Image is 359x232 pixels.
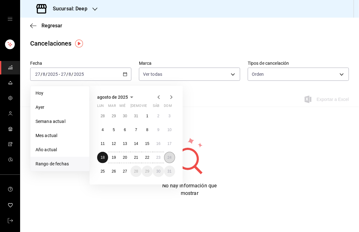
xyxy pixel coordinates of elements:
button: 7 de agosto de 2025 [130,124,141,135]
abbr: 21 de agosto de 2025 [134,155,138,160]
abbr: 8 de agosto de 2025 [146,128,148,132]
button: 13 de agosto de 2025 [119,138,130,149]
abbr: 27 de agosto de 2025 [123,169,127,174]
button: 12 de agosto de 2025 [108,138,119,149]
abbr: 31 de julio de 2025 [134,114,138,118]
span: Ver todas [143,71,162,77]
button: 14 de agosto de 2025 [130,138,141,149]
abbr: 20 de agosto de 2025 [123,155,127,160]
abbr: 25 de agosto de 2025 [101,169,105,174]
button: 23 de agosto de 2025 [153,152,164,163]
abbr: 6 de agosto de 2025 [124,128,126,132]
abbr: 28 de agosto de 2025 [134,169,138,174]
button: 15 de agosto de 2025 [142,138,153,149]
abbr: domingo [164,104,172,110]
button: 2 de agosto de 2025 [153,110,164,122]
label: Fecha [30,61,131,66]
label: Marca [139,61,240,66]
button: open drawer [8,16,13,21]
span: / [66,72,68,77]
button: 22 de agosto de 2025 [142,152,153,163]
button: Regresar [30,23,62,29]
input: ---- [47,72,58,77]
abbr: miércoles [119,104,125,110]
button: 3 de agosto de 2025 [164,110,175,122]
button: 21 de agosto de 2025 [130,152,141,163]
abbr: 28 de julio de 2025 [101,114,105,118]
abbr: 13 de agosto de 2025 [123,141,127,146]
span: / [46,72,47,77]
input: -- [69,72,72,77]
button: 29 de agosto de 2025 [142,166,153,177]
abbr: sábado [153,104,159,110]
abbr: 12 de agosto de 2025 [112,141,116,146]
button: 9 de agosto de 2025 [153,124,164,135]
span: - [59,72,60,77]
abbr: 18 de agosto de 2025 [101,155,105,160]
button: 11 de agosto de 2025 [97,138,108,149]
div: Cancelaciones [30,39,72,48]
input: ---- [74,72,84,77]
abbr: 16 de agosto de 2025 [156,141,160,146]
button: 26 de agosto de 2025 [108,166,119,177]
abbr: 1 de agosto de 2025 [146,114,148,118]
button: 27 de agosto de 2025 [119,166,130,177]
span: Año actual [36,146,84,153]
button: 28 de agosto de 2025 [130,166,141,177]
abbr: 2 de agosto de 2025 [157,114,159,118]
button: 10 de agosto de 2025 [164,124,175,135]
abbr: 3 de agosto de 2025 [168,114,171,118]
abbr: lunes [97,104,104,110]
abbr: 31 de agosto de 2025 [168,169,172,174]
abbr: martes [108,104,116,110]
abbr: 29 de agosto de 2025 [145,169,149,174]
button: 31 de julio de 2025 [130,110,141,122]
abbr: 22 de agosto de 2025 [145,155,149,160]
input: -- [61,72,66,77]
abbr: 17 de agosto de 2025 [168,141,172,146]
abbr: viernes [142,104,147,110]
button: 19 de agosto de 2025 [108,152,119,163]
button: 8 de agosto de 2025 [142,124,153,135]
input: -- [42,72,46,77]
label: Tipos de cancelación [248,61,349,66]
span: Ayer [36,104,84,111]
abbr: 14 de agosto de 2025 [134,141,138,146]
abbr: 15 de agosto de 2025 [145,141,149,146]
abbr: 11 de agosto de 2025 [101,141,105,146]
button: 31 de agosto de 2025 [164,166,175,177]
abbr: 4 de agosto de 2025 [102,128,104,132]
button: 30 de agosto de 2025 [153,166,164,177]
button: 29 de julio de 2025 [108,110,119,122]
button: 6 de agosto de 2025 [119,124,130,135]
abbr: 29 de julio de 2025 [112,114,116,118]
abbr: 7 de agosto de 2025 [135,128,137,132]
abbr: 9 de agosto de 2025 [157,128,159,132]
span: / [72,72,74,77]
abbr: 19 de agosto de 2025 [112,155,116,160]
button: 17 de agosto de 2025 [164,138,175,149]
button: agosto de 2025 [97,93,135,101]
button: 20 de agosto de 2025 [119,152,130,163]
span: agosto de 2025 [97,95,128,100]
abbr: jueves [130,104,168,110]
button: 4 de agosto de 2025 [97,124,108,135]
abbr: 5 de agosto de 2025 [113,128,115,132]
input: -- [35,72,41,77]
abbr: 10 de agosto de 2025 [168,128,172,132]
img: Tooltip marker [75,40,83,47]
button: 25 de agosto de 2025 [97,166,108,177]
button: 16 de agosto de 2025 [153,138,164,149]
span: Semana actual [36,118,84,125]
span: Hoy [36,90,84,97]
span: Regresar [41,23,62,29]
abbr: 30 de julio de 2025 [123,114,127,118]
button: 18 de agosto de 2025 [97,152,108,163]
span: Orden [252,71,264,77]
abbr: 30 de agosto de 2025 [156,169,160,174]
h3: Sucursal: Deep [48,5,87,13]
button: 24 de agosto de 2025 [164,152,175,163]
abbr: 24 de agosto de 2025 [168,155,172,160]
span: Rango de fechas [36,161,84,167]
